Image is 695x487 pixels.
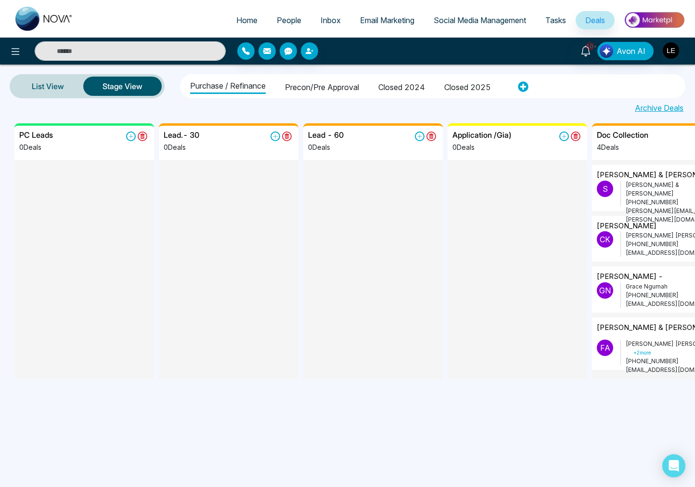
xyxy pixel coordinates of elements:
p: G N [597,282,613,299]
button: Avon AI [597,42,654,60]
a: Inbox [311,11,350,29]
span: Home [236,15,257,25]
span: People [277,15,301,25]
a: Social Media Management [424,11,536,29]
a: Tasks [536,11,576,29]
li: Precon/Pre Approval [285,78,359,94]
p: 4 Deals [597,142,648,152]
p: C K [597,231,613,248]
a: People [267,11,311,29]
a: Email Marketing [350,11,424,29]
img: User Avatar [663,42,679,59]
small: + 2 more [633,350,651,355]
li: Closed 2024 [378,78,425,94]
h5: PC Leads [19,131,53,140]
img: Lead Flow [600,44,613,58]
p: S [597,181,613,197]
h5: Lead.- 30 [164,131,199,140]
img: Market-place.gif [619,9,689,31]
span: Avon AI [617,45,645,57]
span: Tasks [545,15,566,25]
div: Open Intercom Messenger [662,454,685,477]
p: 0 Deals [452,142,512,152]
p: [PERSON_NAME] - [597,271,663,282]
span: Social Media Management [434,15,526,25]
p: 0 Deals [164,142,199,152]
p: [PERSON_NAME] [597,221,656,232]
span: Deals [585,15,605,25]
span: Inbox [321,15,341,25]
a: Home [227,11,267,29]
a: Archive Deals [635,102,683,114]
p: 0 Deals [19,142,53,152]
li: Closed 2025 [444,78,491,94]
a: List View [13,75,83,98]
h5: Application /Gia) [452,131,512,140]
a: 10+ [574,42,597,59]
span: 10+ [586,42,594,51]
a: Deals [576,11,615,29]
h5: Lead - 60 [308,131,344,140]
img: Nova CRM Logo [15,7,73,31]
span: Email Marketing [360,15,414,25]
p: F A [597,340,613,356]
p: 0 Deals [308,142,344,152]
button: Stage View [83,77,162,96]
h5: Doc Collection [597,131,648,140]
li: Purchase / Refinance [190,76,266,94]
